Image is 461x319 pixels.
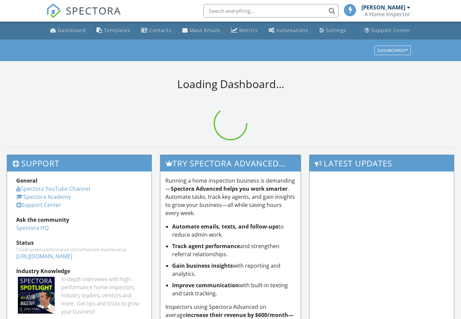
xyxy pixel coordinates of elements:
a: Metrics [228,24,261,37]
div: Settings [326,27,346,33]
div: Metrics [239,27,258,33]
a: Spectora Academy [16,193,71,201]
li: with reporting and analytics. [172,262,296,278]
a: Support Center [362,24,413,37]
button: Dashboards [374,46,411,55]
a: [URL][DOMAIN_NAME] [16,252,72,260]
strong: Gain business insights [172,262,233,269]
strong: Track agent performance [172,242,240,250]
a: Spectora YouTube Channel [16,185,90,192]
strong: Automate emails, texts, and follow-ups [172,223,278,230]
li: and strengthen referral relationships. [172,242,296,258]
a: SPECTORA [46,9,121,23]
div: In-depth interviews with high-performance home inspectors, industry leaders, vendors and more. Ge... [61,275,142,316]
div: Mass Emails [190,27,220,33]
div: Dashboards [377,48,408,53]
a: Settings [317,24,349,37]
div: [PERSON_NAME] [361,4,405,11]
strong: Improve communication [172,282,239,289]
li: to reduce admin work. [172,222,296,239]
img: Spectoraspolightmain [18,277,55,314]
div: A Home Inspector [364,11,410,18]
a: Dashboard [48,24,88,37]
div: Templates [104,27,130,33]
a: Spectora HQ [16,224,49,232]
a: Mass Emails [180,24,223,37]
strong: General [16,177,37,184]
a: Templates [94,24,133,37]
div: Status [16,239,142,247]
strong: Spectora Advanced helps you work smarter [171,185,288,192]
h3: Latest Updates [309,155,454,171]
div: Ask the community [16,216,142,224]
img: The Best Home Inspection Software - Spectora [46,3,61,18]
div: Automations [276,27,308,33]
a: Contacts [138,24,174,37]
li: with built-in texting and task tracking. [172,281,296,297]
a: Support Center [16,201,61,209]
input: Search everything... [204,4,338,18]
h3: Try spectora advanced [DATE] [160,155,301,171]
div: Support Center [371,27,411,33]
div: Dashboard [58,27,86,33]
div: Contacts [149,27,171,33]
h3: Support [7,155,152,171]
div: Check system performance and scheduled maintenance. [16,247,142,252]
div: Industry Knowledge [16,267,142,275]
p: Running a home inspection business is demanding— . Automate tasks, track key agents, and gain ins... [165,177,296,217]
a: Automations (Basic) [266,24,311,37]
span: SPECTORA [66,3,121,18]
